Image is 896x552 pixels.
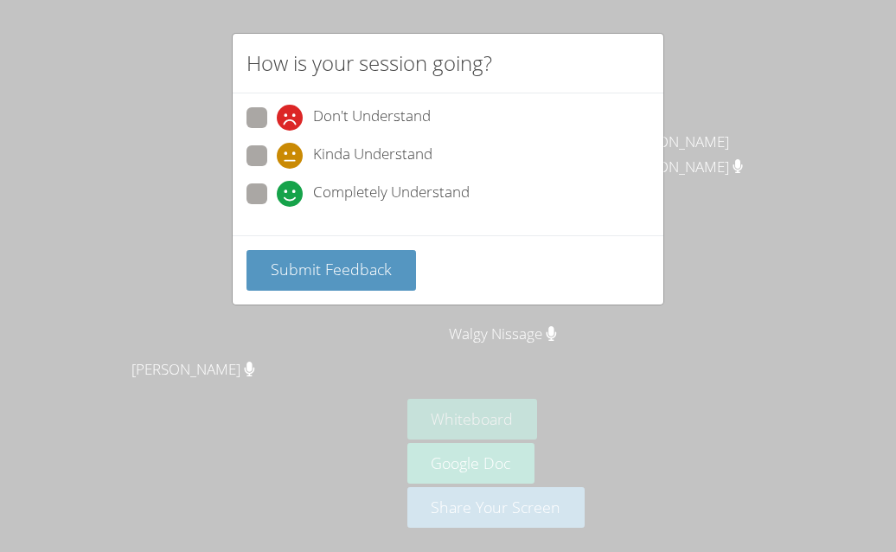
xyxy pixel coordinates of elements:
[313,181,470,207] span: Completely Understand
[246,250,416,291] button: Submit Feedback
[313,143,432,169] span: Kinda Understand
[246,48,492,79] h2: How is your session going?
[313,105,431,131] span: Don't Understand
[271,259,392,279] span: Submit Feedback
